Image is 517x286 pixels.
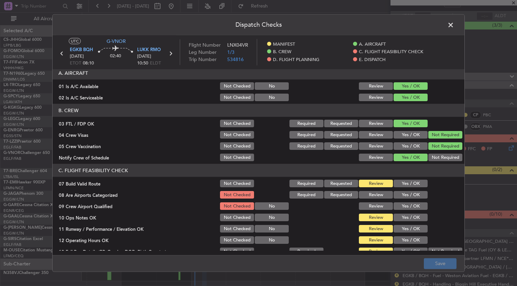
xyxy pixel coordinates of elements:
button: Review [359,120,393,127]
button: Review [359,154,393,161]
button: Yes / OK [394,82,428,90]
button: Not Required [428,154,462,161]
button: Yes / OK [394,180,428,187]
button: Not Required [428,131,462,139]
button: Review [359,142,393,150]
button: Review [359,82,393,90]
button: Yes / OK [394,248,428,255]
button: Review [359,180,393,187]
button: Review [359,94,393,101]
button: Yes / OK [394,154,428,161]
button: Review [359,214,393,221]
button: Review [359,236,393,244]
button: Not Required [428,248,462,255]
button: Yes / OK [394,191,428,199]
button: Yes / OK [394,94,428,101]
button: Yes / OK [394,120,428,127]
button: Yes / OK [394,236,428,244]
button: Review [359,225,393,233]
button: Review [359,202,393,210]
button: Review [359,131,393,139]
button: Not Required [428,142,462,150]
button: Review [359,248,393,255]
button: Yes / OK [394,142,428,150]
button: Yes / OK [394,131,428,139]
button: Yes / OK [394,202,428,210]
button: Yes / OK [394,225,428,233]
span: C. FLIGHT FEASIBILITY CHECK [359,49,423,56]
button: Yes / OK [394,214,428,221]
header: Dispatch Checks [53,15,464,35]
button: Review [359,191,393,199]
